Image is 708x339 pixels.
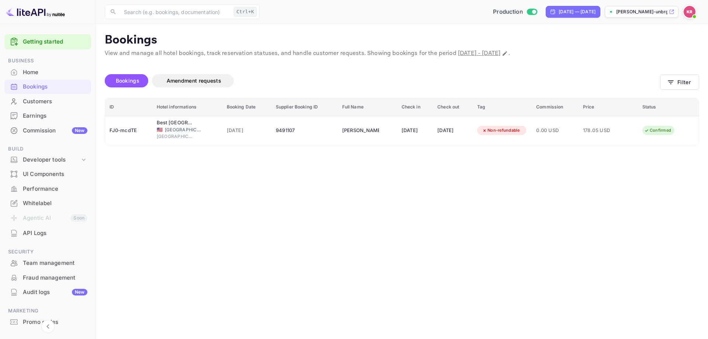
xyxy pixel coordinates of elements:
div: Customers [23,97,87,106]
th: Tag [473,98,532,116]
a: Whitelabel [4,196,91,210]
span: Production [493,8,523,16]
div: Home [23,68,87,77]
div: Best Western Paris Inn [157,119,194,127]
th: ID [105,98,152,116]
div: Developer tools [4,153,91,166]
a: CommissionNew [4,124,91,137]
div: API Logs [23,229,87,238]
button: Filter [660,75,699,90]
div: Customers [4,94,91,109]
div: Promo codes [23,318,87,326]
a: Customers [4,94,91,108]
div: [DATE] — [DATE] [559,8,596,15]
th: Full Name [338,98,397,116]
th: Commission [532,98,578,116]
div: Bookings [4,80,91,94]
img: LiteAPI logo [6,6,65,18]
div: Performance [23,185,87,193]
span: [DATE] - [DATE] [458,49,500,57]
div: New [72,289,87,295]
a: Bookings [4,80,91,93]
div: Promo codes [4,315,91,329]
div: Performance [4,182,91,196]
div: Bookings [23,83,87,91]
a: Earnings [4,109,91,122]
th: Hotel informations [152,98,222,116]
div: Team management [23,259,87,267]
span: Marketing [4,307,91,315]
a: Performance [4,182,91,196]
div: FJ0-mcdTE [110,125,148,136]
div: Ctrl+K [234,7,257,17]
th: Supplier Booking ID [271,98,338,116]
button: Change date range [501,50,509,57]
th: Price [579,98,638,116]
a: Audit logsNew [4,285,91,299]
span: Bookings [116,77,139,84]
div: CommissionNew [4,124,91,138]
div: Earnings [4,109,91,123]
a: Getting started [23,38,87,46]
a: Promo codes [4,315,91,329]
a: Team management [4,256,91,270]
p: View and manage all hotel bookings, track reservation statuses, and handle customer requests. Sho... [105,49,699,58]
th: Check out [433,98,473,116]
div: Fraud management [23,274,87,282]
div: New [72,127,87,134]
span: [GEOGRAPHIC_DATA] [157,133,194,140]
a: Fraud management [4,271,91,284]
div: Fraud management [4,271,91,285]
div: Team management [4,256,91,270]
table: booking table [105,98,699,145]
div: Danielle Nalley [342,125,379,136]
p: Bookings [105,33,699,48]
span: Security [4,248,91,256]
input: Search (e.g. bookings, documentation) [119,4,231,19]
span: United States of America [157,127,163,132]
div: Audit logsNew [4,285,91,300]
th: Status [638,98,699,116]
div: Confirmed [639,126,676,135]
div: Switch to Sandbox mode [490,8,540,16]
th: Check in [397,98,433,116]
div: Getting started [4,34,91,49]
div: Earnings [23,112,87,120]
span: [DATE] [227,127,267,135]
span: Amendment requests [167,77,221,84]
span: 0.00 USD [536,127,574,135]
div: Home [4,65,91,80]
div: UI Components [23,170,87,179]
div: [DATE] [437,125,468,136]
a: API Logs [4,226,91,240]
span: [GEOGRAPHIC_DATA] [165,127,202,133]
p: [PERSON_NAME]-unbrg.[PERSON_NAME]... [616,8,667,15]
span: Build [4,145,91,153]
span: Business [4,57,91,65]
div: account-settings tabs [105,74,660,87]
a: UI Components [4,167,91,181]
div: Audit logs [23,288,87,297]
button: Collapse navigation [41,320,55,333]
th: Booking Date [222,98,271,116]
div: 9491107 [276,125,333,136]
img: Kobus Roux [684,6,695,18]
div: [DATE] [402,125,428,136]
div: Whitelabel [23,199,87,208]
div: Developer tools [23,156,80,164]
a: Home [4,65,91,79]
div: Commission [23,127,87,135]
div: Non-refundable [477,126,525,135]
span: 178.05 USD [583,127,620,135]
